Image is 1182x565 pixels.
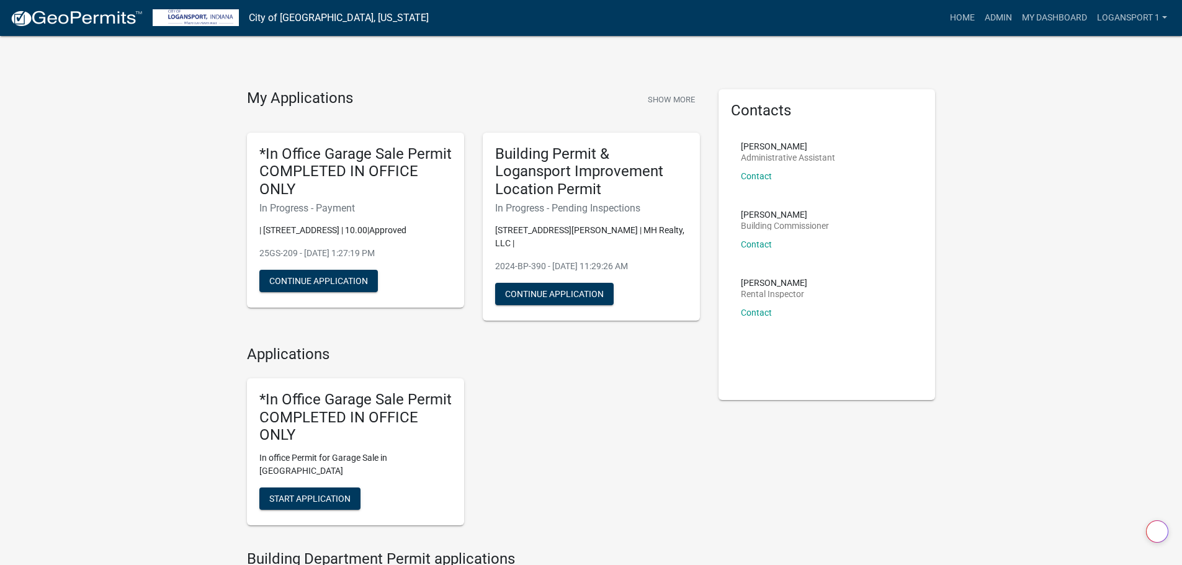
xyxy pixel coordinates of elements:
[980,6,1017,30] a: Admin
[741,221,829,230] p: Building Commissioner
[495,202,687,214] h6: In Progress - Pending Inspections
[259,202,452,214] h6: In Progress - Payment
[495,260,687,273] p: 2024-BP-390 - [DATE] 11:29:26 AM
[495,224,687,250] p: [STREET_ADDRESS][PERSON_NAME] | MH Realty, LLC |
[945,6,980,30] a: Home
[741,308,772,318] a: Contact
[495,283,614,305] button: Continue Application
[741,290,807,298] p: Rental Inspector
[249,7,429,29] a: City of [GEOGRAPHIC_DATA], [US_STATE]
[259,145,452,198] h5: *In Office Garage Sale Permit COMPLETED IN OFFICE ONLY
[741,210,829,219] p: [PERSON_NAME]
[741,153,835,162] p: Administrative Assistant
[741,278,807,287] p: [PERSON_NAME]
[247,89,353,108] h4: My Applications
[741,171,772,181] a: Contact
[259,224,452,237] p: | [STREET_ADDRESS] | 10.00|Approved
[259,270,378,292] button: Continue Application
[269,494,351,504] span: Start Application
[259,391,452,444] h5: *In Office Garage Sale Permit COMPLETED IN OFFICE ONLY
[495,145,687,198] h5: Building Permit & Logansport Improvement Location Permit
[741,142,835,151] p: [PERSON_NAME]
[731,102,923,120] h5: Contacts
[259,247,452,260] p: 25GS-209 - [DATE] 1:27:19 PM
[741,239,772,249] a: Contact
[247,345,700,363] h4: Applications
[259,487,360,510] button: Start Application
[153,9,239,26] img: City of Logansport, Indiana
[1017,6,1092,30] a: My Dashboard
[643,89,700,110] button: Show More
[1092,6,1172,30] a: Logansport 1
[259,452,452,478] p: In office Permit for Garage Sale in [GEOGRAPHIC_DATA]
